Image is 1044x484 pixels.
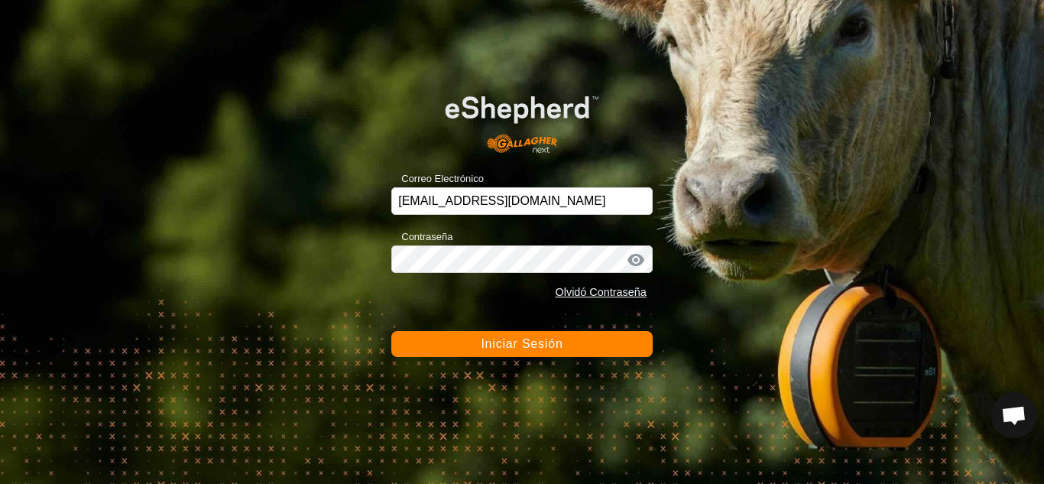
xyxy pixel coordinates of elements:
[556,286,647,298] a: Olvidó Contraseña
[391,171,484,187] label: Correo Electrónico
[391,229,452,245] label: Contraseña
[481,337,563,350] span: Iniciar Sesión
[991,392,1037,438] a: Chat abierto
[391,331,653,357] button: Iniciar Sesión
[391,187,653,215] input: Correo Electrónico
[417,74,626,163] img: Logo de eShepherd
